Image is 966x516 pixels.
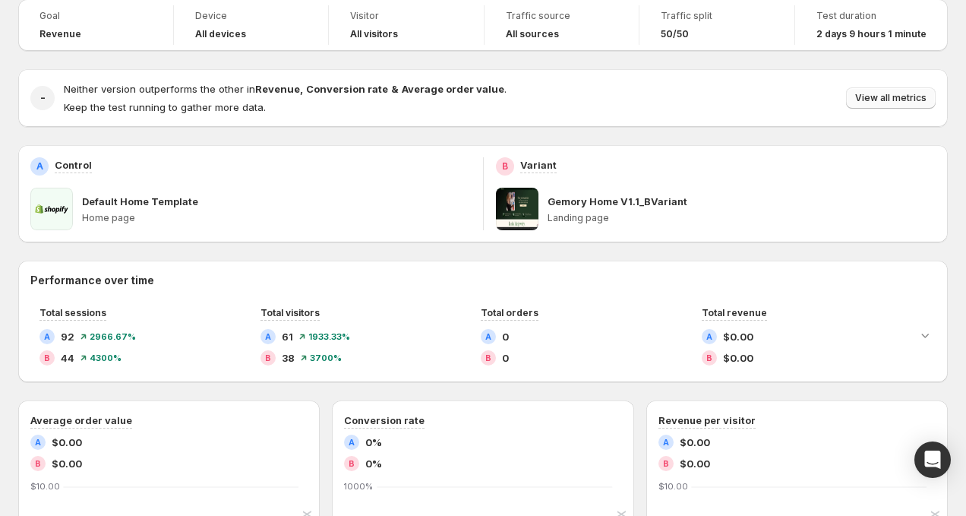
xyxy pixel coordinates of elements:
span: Traffic source [506,10,618,22]
p: Control [55,157,92,173]
a: Traffic sourceAll sources [506,8,618,42]
h4: All devices [195,28,246,40]
a: Traffic split50/50 [661,8,773,42]
span: 92 [61,329,74,344]
span: 0 [502,329,509,344]
h2: A [485,332,491,341]
button: Expand chart [914,324,936,346]
span: 38 [282,350,295,366]
text: $10.00 [30,481,60,492]
span: $0.00 [680,435,710,450]
span: Test duration [816,10,927,22]
a: VisitorAll visitors [350,8,462,42]
span: $0.00 [723,329,753,344]
span: Goal [39,10,152,22]
h4: All sources [506,28,559,40]
span: Total orders [481,307,538,318]
h2: A [44,332,50,341]
img: Gemory Home V1.1_BVariant [496,188,538,230]
span: Total visitors [260,307,320,318]
span: $0.00 [680,456,710,471]
span: 0% [365,456,382,471]
span: $0.00 [52,435,82,450]
span: 4300 % [90,353,122,362]
span: Total revenue [702,307,767,318]
h2: B [265,353,271,362]
span: 44 [61,350,74,366]
h2: A [706,332,712,341]
h2: A [35,438,41,447]
span: 2966.67 % [90,332,136,341]
img: Default Home Template [30,188,73,230]
span: Device [195,10,308,22]
h2: A [663,438,669,447]
text: $10.00 [658,481,688,492]
strong: Revenue [255,83,300,95]
a: DeviceAll devices [195,8,308,42]
span: 50/50 [661,28,689,40]
span: Traffic split [661,10,773,22]
h2: Performance over time [30,273,936,288]
a: Test duration2 days 9 hours 1 minute [816,8,927,42]
span: Neither version outperforms the other in . [64,83,507,95]
strong: Average order value [402,83,504,95]
a: GoalRevenue [39,8,152,42]
p: Gemory Home V1.1_BVariant [548,194,687,209]
span: 1933.33 % [308,332,350,341]
h2: B [349,459,355,468]
h2: A [265,332,271,341]
button: View all metrics [846,87,936,109]
h3: Conversion rate [344,413,425,428]
span: View all metrics [855,92,927,104]
h2: - [40,90,46,106]
h2: B [502,160,508,173]
h3: Average order value [30,413,132,428]
span: $0.00 [52,456,82,471]
span: 3700 % [310,353,342,362]
span: $0.00 [723,350,753,366]
p: Landing page [548,212,936,224]
span: 0 [502,350,509,366]
p: Home page [82,212,471,224]
span: 0% [365,435,382,450]
h2: B [485,353,491,362]
span: 2 days 9 hours 1 minute [816,28,927,40]
text: 1000% [344,481,373,492]
p: Default Home Template [82,194,198,209]
h2: B [44,353,50,362]
span: Total sessions [39,307,106,318]
strong: & [391,83,399,95]
h3: Revenue per visitor [658,413,756,428]
strong: , [300,83,303,95]
span: Visitor [350,10,462,22]
p: Variant [520,157,557,173]
h2: B [35,459,41,468]
h2: B [663,459,669,468]
h2: A [349,438,355,447]
div: Open Intercom Messenger [914,442,951,478]
strong: Conversion rate [306,83,388,95]
h2: B [706,353,712,362]
span: Revenue [39,28,81,40]
h4: All visitors [350,28,398,40]
h2: A [36,160,43,173]
span: Keep the test running to gather more data. [64,101,266,113]
span: 61 [282,329,293,344]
